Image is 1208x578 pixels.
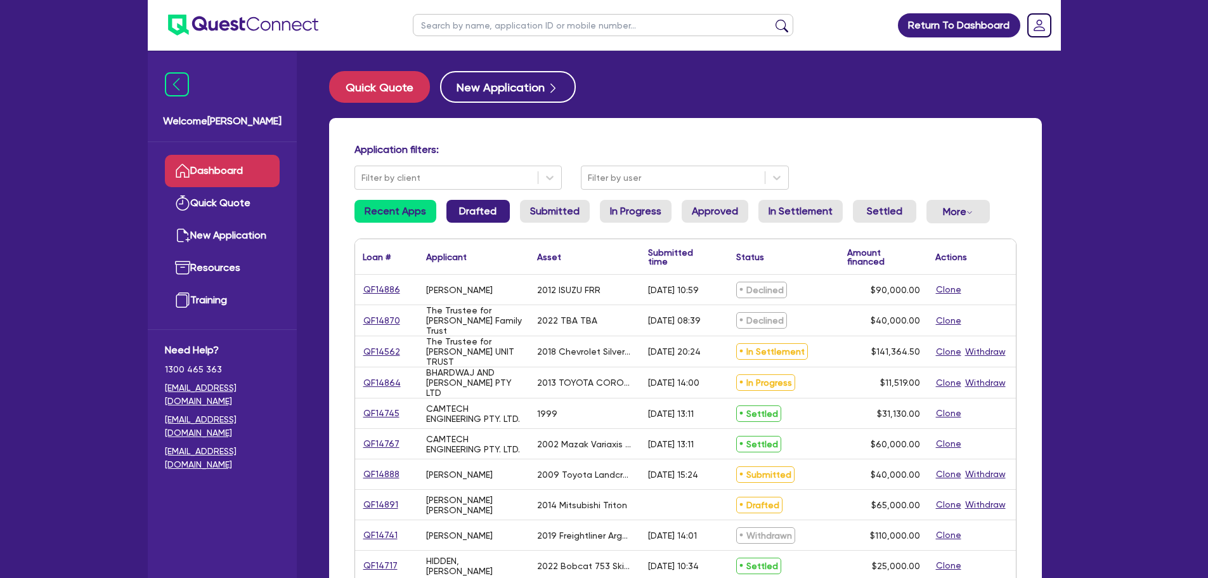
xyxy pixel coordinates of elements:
div: The Trustee for [PERSON_NAME] Family Trust [426,305,522,336]
img: resources [175,260,190,275]
div: [DATE] 13:11 [648,439,694,449]
div: [DATE] 14:01 [648,530,697,541]
span: $40,000.00 [871,315,920,325]
span: Welcome [PERSON_NAME] [163,114,282,129]
div: [DATE] 08:39 [648,315,701,325]
button: Withdraw [964,376,1006,390]
button: Clone [935,467,962,482]
img: training [175,292,190,308]
div: [DATE] 14:00 [648,378,699,388]
a: Quick Quote [165,187,280,220]
img: new-application [175,228,190,243]
a: QF14864 [363,376,401,390]
span: Need Help? [165,343,280,358]
span: Settled [736,405,781,422]
span: Drafted [736,497,783,513]
div: [DATE] 20:24 [648,346,701,357]
div: 2022 Bobcat 753 Skid-Steer Loader [537,561,633,571]
div: Actions [935,253,967,261]
a: QF14891 [363,497,399,512]
button: Clone [935,282,962,297]
a: Quick Quote [329,71,440,103]
div: The Trustee for [PERSON_NAME] UNIT TRUST [426,336,522,367]
a: Return To Dashboard [898,13,1020,37]
h4: Application filters: [354,143,1016,155]
div: [PERSON_NAME] [426,530,493,541]
div: CAMTECH ENGINEERING PTY. LTD. [426,434,522,454]
div: Amount financed [847,248,920,266]
a: Drafted [446,200,510,223]
a: [EMAIL_ADDRESS][DOMAIN_NAME] [165,445,280,471]
button: Clone [935,558,962,573]
img: icon-menu-close [165,72,189,96]
span: Declined [736,282,787,298]
a: [EMAIL_ADDRESS][DOMAIN_NAME] [165,413,280,440]
a: QF14767 [363,437,400,451]
span: $141,364.50 [871,346,920,357]
a: Recent Apps [354,200,436,223]
a: Dashboard [165,155,280,187]
a: In Settlement [758,200,843,223]
div: [DATE] 10:59 [648,285,699,295]
div: 2019 Freightliner Argosy [537,530,633,541]
button: Dropdown toggle [926,200,990,223]
button: Clone [935,528,962,542]
span: $90,000.00 [871,285,920,295]
div: [DATE] 13:11 [648,409,694,419]
div: Asset [537,253,561,261]
button: Clone [935,345,962,359]
a: QF14886 [363,282,401,297]
a: [EMAIL_ADDRESS][DOMAIN_NAME] [165,381,280,408]
button: Clone [935,437,962,451]
button: Clone [935,406,962,421]
div: Submitted time [648,248,710,266]
span: $31,130.00 [877,409,920,419]
span: Declined [736,312,787,329]
span: 1300 465 363 [165,363,280,376]
div: 2018 Chevrolet Silverado LTZ [537,346,633,357]
div: [PERSON_NAME] [426,470,493,480]
div: CAMTECH ENGINEERING PTY. LTD. [426,404,522,424]
div: [PERSON_NAME] [PERSON_NAME] [426,495,522,515]
a: QF14888 [363,467,400,482]
button: Quick Quote [329,71,430,103]
div: 2012 ISUZU FRR [537,285,601,295]
button: Clone [935,497,962,512]
a: Dropdown toggle [1023,9,1056,42]
span: Settled [736,436,781,452]
div: Status [736,253,764,261]
input: Search by name, application ID or mobile number... [413,14,793,36]
span: $11,519.00 [880,378,920,388]
div: Applicant [426,253,467,261]
div: 2014 Mitsubishi Triton [537,500,627,510]
img: quest-connect-logo-blue [168,15,318,36]
div: BHARDWAJ AND [PERSON_NAME] PTY LTD [426,367,522,398]
button: Clone [935,376,962,390]
a: QF14745 [363,406,400,421]
button: New Application [440,71,576,103]
a: QF14562 [363,345,401,359]
span: In Progress [736,374,795,391]
span: Withdrawn [736,527,795,544]
span: $60,000.00 [871,439,920,449]
div: [DATE] 10:34 [648,561,699,571]
div: 2009 Toyota Landcruiser GXL [537,470,633,480]
a: In Progress [600,200,672,223]
div: 1999 [537,409,557,419]
a: QF14717 [363,558,398,573]
a: Training [165,284,280,317]
div: [PERSON_NAME] [426,285,493,295]
button: Withdraw [964,497,1006,512]
button: Withdraw [964,467,1006,482]
a: New Application [165,220,280,252]
span: $110,000.00 [870,530,920,541]
div: Loan # [363,253,391,261]
span: Settled [736,558,781,574]
div: HIDDEN, [PERSON_NAME] [426,556,522,576]
span: $25,000.00 [872,561,920,571]
div: 2002 Mazak Variaxis 630 5x [537,439,633,449]
span: Submitted [736,466,795,483]
a: Submitted [520,200,590,223]
div: 2022 TBA TBA [537,315,597,325]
